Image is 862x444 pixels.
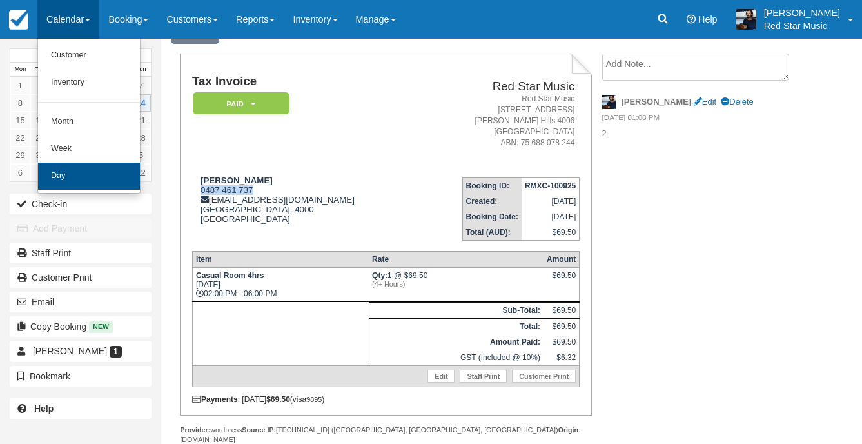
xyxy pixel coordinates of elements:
a: Customer Print [512,370,576,383]
div: 0487 461 737 [EMAIL_ADDRESS][DOMAIN_NAME] [GEOGRAPHIC_DATA], 4000 [GEOGRAPHIC_DATA] [192,176,417,240]
strong: [PERSON_NAME] [201,176,273,185]
a: [PERSON_NAME] 1 [10,341,152,361]
a: 12 [131,164,151,181]
div: : [DATE] (visa ) [192,395,580,404]
em: (4+ Hours) [372,280,540,288]
td: $6.32 [544,350,580,366]
td: [DATE] 02:00 PM - 06:00 PM [192,267,369,301]
a: 5 [131,146,151,164]
i: Help [687,15,696,24]
button: Bookmark [10,366,152,387]
th: Created: [462,194,522,209]
em: Paid [193,92,289,115]
button: Email [10,292,152,312]
th: Amount Paid: [369,334,544,350]
a: Staff Print [460,370,507,383]
p: [PERSON_NAME] [764,6,840,19]
th: Amount [544,251,580,267]
td: GST (Included @ 10%) [369,350,544,366]
strong: Qty [372,271,387,280]
a: 14 [131,94,151,112]
strong: [PERSON_NAME] [622,97,692,106]
strong: Payments [192,395,238,404]
span: [PERSON_NAME] [33,346,107,356]
em: [DATE] 01:08 PM [602,112,798,126]
td: 1 @ $69.50 [369,267,544,301]
a: 6 [10,164,30,181]
strong: Origin [558,426,578,434]
img: checkfront-main-nav-mini-logo.png [9,10,28,30]
td: [DATE] [522,194,580,209]
th: Mon [10,63,30,77]
strong: Provider: [180,426,210,434]
a: 2 [30,77,50,94]
h2: Red Star Music [422,80,574,94]
strong: RMXC-100925 [525,181,576,190]
td: $69.50 [544,334,580,350]
th: Booking ID: [462,177,522,194]
th: Total: [369,318,544,334]
span: Help [698,14,718,25]
a: Paid [192,92,285,116]
a: Help [10,398,152,419]
th: Total (AUD): [462,225,522,241]
h1: Tax Invoice [192,75,417,88]
span: New [89,321,113,332]
a: 30 [30,146,50,164]
a: Delete [721,97,753,106]
img: A1 [736,9,756,30]
a: 21 [131,112,151,129]
a: 28 [131,129,151,146]
a: 22 [10,129,30,146]
td: [DATE] [522,209,580,225]
td: $69.50 [544,318,580,334]
button: Check-in [10,194,152,214]
td: $69.50 [522,225,580,241]
a: Inventory [38,69,140,96]
address: Red Star Music [STREET_ADDRESS] [PERSON_NAME] Hills 4006 [GEOGRAPHIC_DATA] ABN: 75 688 078 244 [422,94,574,149]
button: Add Payment [10,218,152,239]
th: Tue [30,63,50,77]
a: 9 [30,94,50,112]
a: Customer [38,42,140,69]
a: Customer Print [10,267,152,288]
strong: Casual Room 4hrs [196,271,264,280]
a: Month [38,108,140,136]
button: Copy Booking New [10,316,152,337]
a: Day [38,163,140,190]
th: Sub-Total: [369,302,544,318]
a: 23 [30,129,50,146]
div: $69.50 [547,271,576,290]
th: Sun [131,63,151,77]
a: 15 [10,112,30,129]
strong: $69.50 [266,395,290,404]
p: Red Star Music [764,19,840,32]
a: 16 [30,112,50,129]
a: Edit [694,97,716,106]
th: Booking Date: [462,209,522,225]
b: Help [34,403,54,414]
a: Staff Print [10,243,152,263]
a: 7 [30,164,50,181]
th: Rate [369,251,544,267]
a: 29 [10,146,30,164]
a: 7 [131,77,151,94]
a: 1 [10,77,30,94]
span: 1 [110,346,122,358]
ul: Calendar [37,39,141,194]
p: 2 [602,128,798,140]
a: Edit [427,370,455,383]
a: 8 [10,94,30,112]
td: $69.50 [544,302,580,318]
th: Item [192,251,369,267]
small: 9895 [306,396,322,403]
a: Week [38,136,140,163]
strong: Source IP: [242,426,276,434]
